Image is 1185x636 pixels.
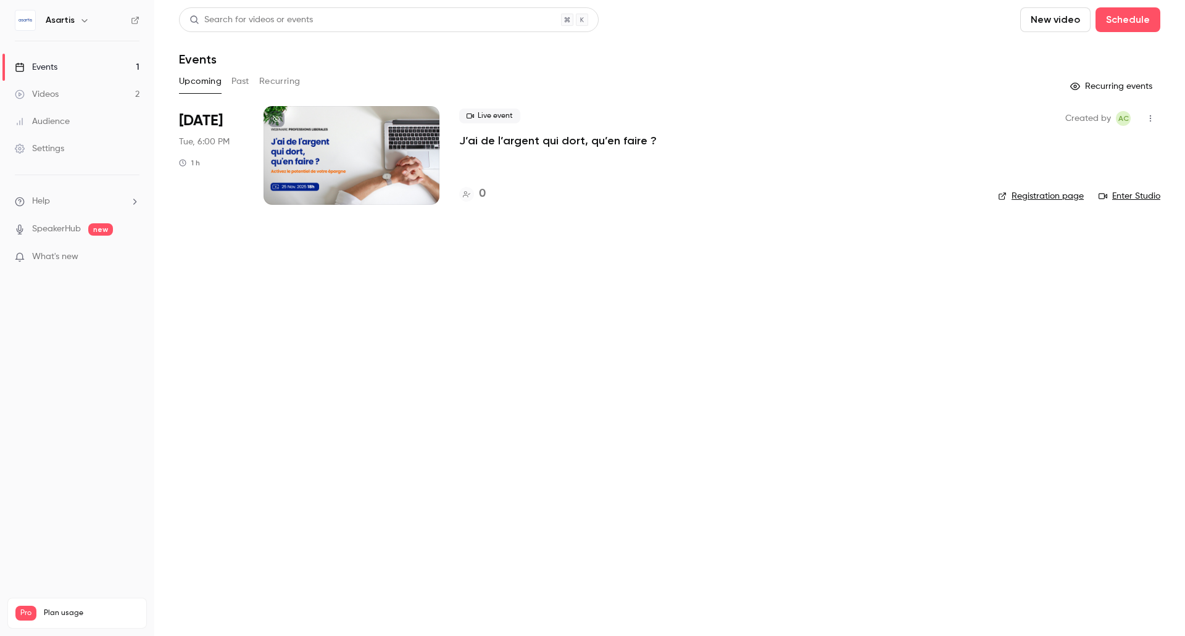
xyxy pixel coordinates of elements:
iframe: Noticeable Trigger [125,252,139,263]
div: Nov 25 Tue, 6:00 PM (Europe/Paris) [179,106,244,205]
button: Upcoming [179,72,222,91]
h6: Asartis [46,14,75,27]
a: Enter Studio [1099,190,1160,202]
span: AC [1118,111,1129,126]
h4: 0 [479,186,486,202]
div: Videos [15,88,59,101]
h1: Events [179,52,217,67]
li: help-dropdown-opener [15,195,139,208]
button: Recurring events [1065,76,1160,96]
a: Registration page [998,190,1084,202]
span: Created by [1065,111,1111,126]
span: Help [32,195,50,208]
div: 1 h [179,158,200,168]
a: 0 [459,186,486,202]
button: New video [1020,7,1091,32]
div: Search for videos or events [189,14,313,27]
div: Audience [15,115,70,128]
img: Asartis [15,10,35,30]
div: Events [15,61,57,73]
button: Schedule [1096,7,1160,32]
span: new [88,223,113,236]
span: Plan usage [44,608,139,618]
button: Recurring [259,72,301,91]
span: Tue, 6:00 PM [179,136,230,148]
a: SpeakerHub [32,223,81,236]
div: Settings [15,142,64,155]
button: Past [231,72,249,91]
span: Alice Chaussé [1116,111,1131,126]
span: [DATE] [179,111,223,131]
span: Pro [15,606,36,621]
span: Live event [459,109,520,123]
span: What's new [32,250,78,263]
a: J’ai de l’argent qui dort, qu’en faire ? [459,133,657,148]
